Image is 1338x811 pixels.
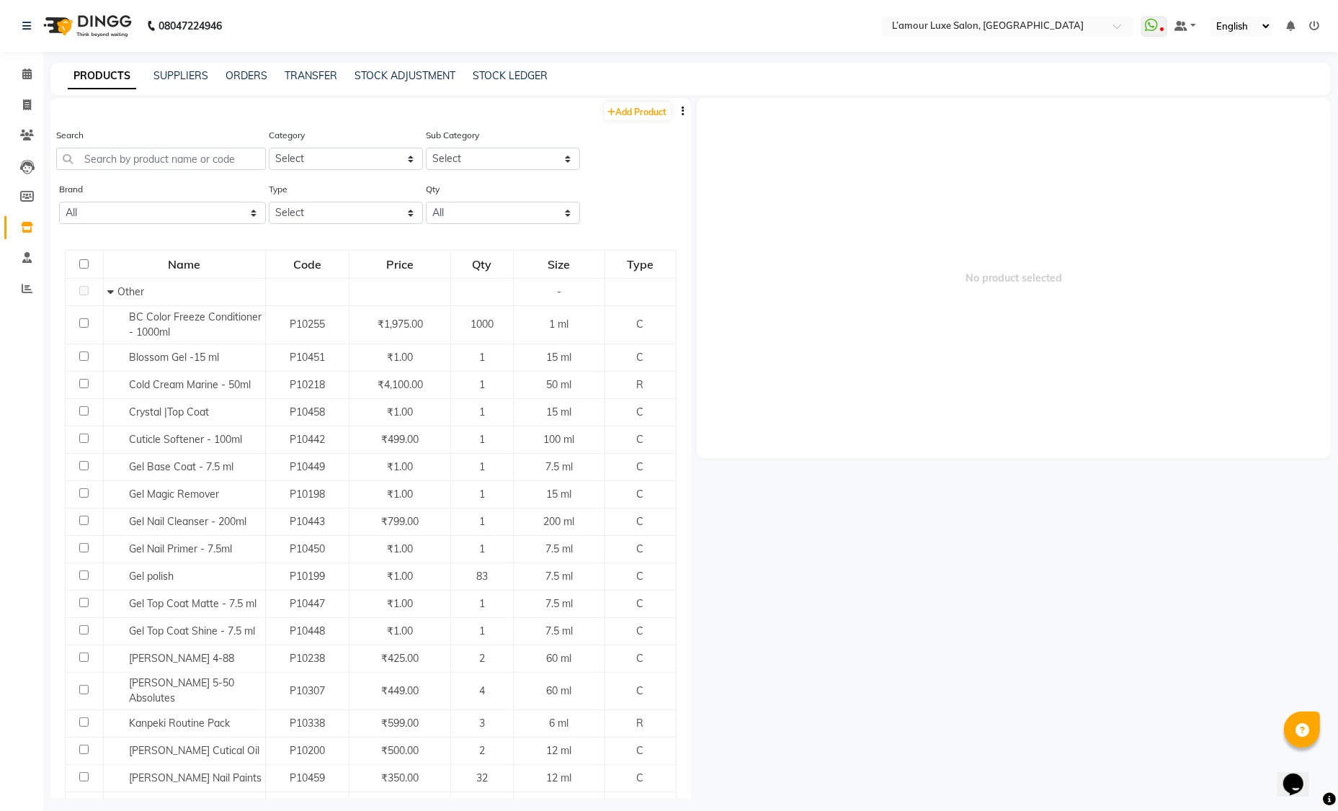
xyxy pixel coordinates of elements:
[546,771,571,784] span: 12 ml
[381,744,419,757] span: ₹500.00
[378,378,423,391] span: ₹4,100.00
[387,570,413,583] span: ₹1.00
[381,652,419,665] span: ₹425.00
[354,69,455,82] a: STOCK ADJUSTMENT
[479,488,485,501] span: 1
[546,488,571,501] span: 15 ml
[637,744,644,757] span: C
[546,351,571,364] span: 15 ml
[381,433,419,446] span: ₹499.00
[129,624,255,637] span: Gel Top Coat Shine - 7.5 ml
[129,570,174,583] span: Gel polish
[473,69,548,82] a: STOCK LEDGER
[129,676,234,704] span: [PERSON_NAME] 5-50 Absolutes
[479,378,485,391] span: 1
[479,405,485,418] span: 1
[557,285,561,298] span: -
[290,624,325,637] span: P10448
[545,597,573,610] span: 7.5 ml
[290,351,325,364] span: P10451
[153,69,208,82] a: SUPPLIERS
[549,318,568,331] span: 1 ml
[479,624,485,637] span: 1
[637,405,644,418] span: C
[129,744,259,757] span: [PERSON_NAME] Cutical Oil
[129,542,232,555] span: Gel Nail Primer - 7.5ml
[452,251,512,277] div: Qty
[387,488,413,501] span: ₹1.00
[37,6,135,46] img: logo
[479,597,485,610] span: 1
[269,183,287,196] label: Type
[59,183,83,196] label: Brand
[546,684,571,697] span: 60 ml
[543,515,574,528] span: 200 ml
[129,310,262,339] span: BC Color Freeze Conditioner - 1000ml
[129,378,251,391] span: Cold Cream Marine - 50ml
[637,488,644,501] span: C
[479,684,485,697] span: 4
[470,318,494,331] span: 1000
[290,652,325,665] span: P10238
[290,433,325,446] span: P10442
[104,251,264,277] div: Name
[387,597,413,610] span: ₹1.00
[290,597,325,610] span: P10447
[129,717,230,730] span: Kanpeki Routine Pack
[637,433,644,446] span: C
[637,378,644,391] span: R
[56,148,266,170] input: Search by product name or code
[226,69,267,82] a: ORDERS
[381,515,419,528] span: ₹799.00
[606,251,675,277] div: Type
[117,285,144,298] span: Other
[546,378,571,391] span: 50 ml
[290,570,325,583] span: P10199
[159,6,222,46] b: 08047224946
[549,717,568,730] span: 6 ml
[637,460,644,473] span: C
[479,433,485,446] span: 1
[381,684,419,697] span: ₹449.00
[545,624,573,637] span: 7.5 ml
[637,771,644,784] span: C
[290,405,325,418] span: P10458
[129,433,242,446] span: Cuticle Softener - 100ml
[637,624,644,637] span: C
[637,570,644,583] span: C
[543,433,574,446] span: 100 ml
[129,460,233,473] span: Gel Base Coat - 7.5 ml
[269,129,305,142] label: Category
[387,624,413,637] span: ₹1.00
[479,351,485,364] span: 1
[479,460,485,473] span: 1
[290,771,325,784] span: P10459
[290,378,325,391] span: P10218
[107,285,117,298] span: Collapse Row
[479,717,485,730] span: 3
[387,542,413,555] span: ₹1.00
[479,542,485,555] span: 1
[476,771,488,784] span: 32
[426,129,479,142] label: Sub Category
[68,63,136,89] a: PRODUCTS
[290,488,325,501] span: P10198
[476,570,488,583] span: 83
[637,652,644,665] span: C
[387,460,413,473] span: ₹1.00
[697,98,1332,458] span: No product selected
[426,183,440,196] label: Qty
[381,771,419,784] span: ₹350.00
[637,515,644,528] span: C
[514,251,604,277] div: Size
[387,351,413,364] span: ₹1.00
[290,318,325,331] span: P10255
[637,351,644,364] span: C
[546,652,571,665] span: 60 ml
[479,515,485,528] span: 1
[378,318,423,331] span: ₹1,975.00
[290,515,325,528] span: P10443
[129,351,219,364] span: Blossom Gel -15 ml
[1277,753,1324,797] iframe: chat widget
[637,597,644,610] span: C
